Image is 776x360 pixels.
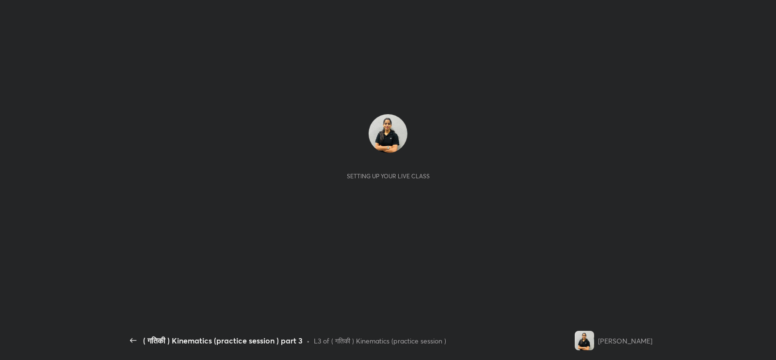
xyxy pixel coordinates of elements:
div: ( गतिकी ) Kinematics (practice session ) part 3 [143,335,303,346]
img: 328e836ca9b34a41ab6820f4758145ba.jpg [369,114,407,153]
div: [PERSON_NAME] [598,336,652,346]
div: Setting up your live class [347,172,430,180]
img: 328e836ca9b34a41ab6820f4758145ba.jpg [575,331,594,350]
div: L3 of ( गतिकी ) Kinematics (practice session ) [314,336,446,346]
div: • [307,336,310,346]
